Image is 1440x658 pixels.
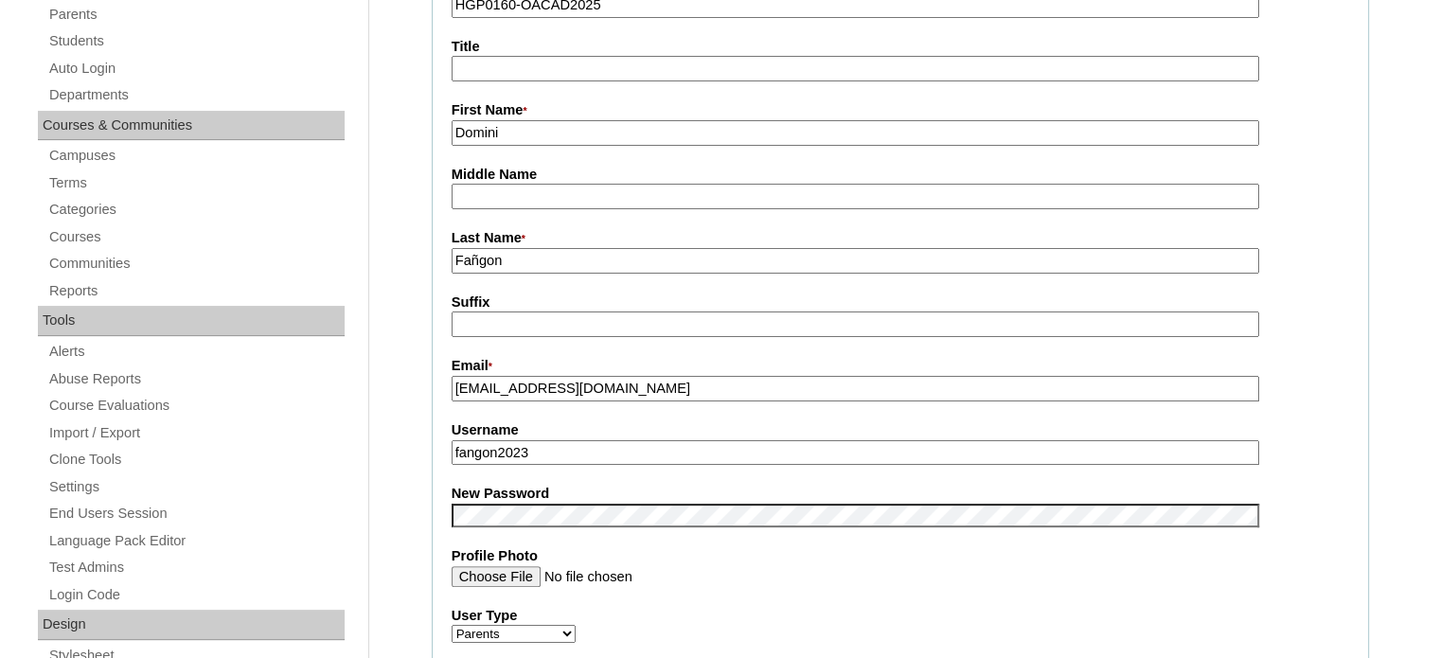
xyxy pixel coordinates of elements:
a: Departments [47,83,345,107]
div: Courses & Communities [38,111,345,141]
a: Login Code [47,583,345,607]
a: Import / Export [47,421,345,445]
label: First Name [452,100,1349,121]
a: Courses [47,225,345,249]
a: Parents [47,3,345,27]
a: Test Admins [47,556,345,579]
label: Middle Name [452,165,1349,185]
label: Username [452,420,1349,440]
label: Email [452,356,1349,377]
label: Last Name [452,228,1349,249]
label: New Password [452,484,1349,504]
a: Reports [47,279,345,303]
a: Clone Tools [47,448,345,471]
a: Language Pack Editor [47,529,345,553]
a: Terms [47,171,345,195]
a: Categories [47,198,345,222]
label: Profile Photo [452,546,1349,566]
a: Communities [47,252,345,276]
label: User Type [452,606,1349,626]
div: Tools [38,306,345,336]
a: Campuses [47,144,345,168]
label: Suffix [452,293,1349,312]
a: Settings [47,475,345,499]
div: Design [38,610,345,640]
a: Students [47,29,345,53]
label: Title [452,37,1349,57]
a: Alerts [47,340,345,364]
a: Auto Login [47,57,345,80]
a: End Users Session [47,502,345,525]
a: Abuse Reports [47,367,345,391]
a: Course Evaluations [47,394,345,418]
